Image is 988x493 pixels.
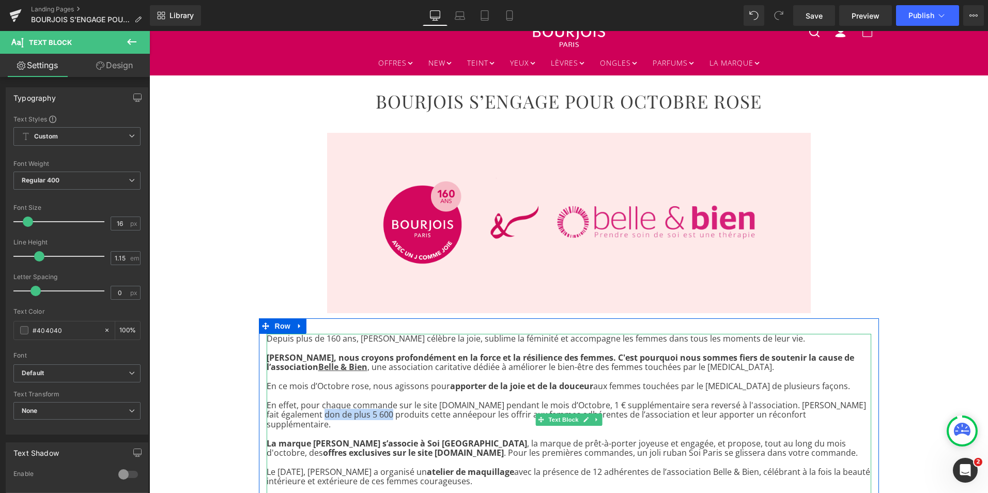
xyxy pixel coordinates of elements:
[839,5,892,26] a: Preview
[472,5,497,26] a: Tablet
[13,352,141,359] div: Font
[29,38,72,47] span: Text Block
[123,287,144,303] span: Row
[13,308,141,315] div: Text Color
[271,20,310,44] a: NEW
[130,255,139,261] span: em
[117,436,722,455] p: Le [DATE], [PERSON_NAME] a organisé un avec la présence de 12 adhérentes de l’association Belle &...
[174,416,354,427] span: offres exclusives sur le site [DOMAIN_NAME]
[117,60,722,81] h1: BOURJOIS S’ENGAGE POUR OCTOBRE ROSE
[963,5,984,26] button: More
[178,102,661,282] img: Bourjois et Belle & Bien
[13,443,59,457] div: Text Shadow
[768,5,789,26] button: Redo
[169,11,194,20] span: Library
[31,5,150,13] a: Landing Pages
[896,5,959,26] button: Publish
[144,287,157,303] a: Expand / Collapse
[744,5,764,26] button: Undo
[22,369,44,378] i: Default
[447,5,472,26] a: Laptop
[974,458,982,466] span: 2
[443,20,496,44] a: ONGLES
[13,470,108,481] div: Enable
[130,289,139,296] span: px
[117,303,722,312] p: Depuis plus de 160 ans, [PERSON_NAME] célèbre la joie, sublime la féminité et accompagne les femm...
[806,10,823,21] span: Save
[130,220,139,227] span: px
[150,5,201,26] a: New Library
[908,11,934,20] span: Publish
[117,407,378,418] span: La marque [PERSON_NAME] s’associe à Soi [GEOGRAPHIC_DATA]
[115,321,140,340] div: %
[22,407,38,414] b: None
[13,88,56,102] div: Typography
[394,20,443,44] a: LÈVRES
[353,20,394,44] a: YEUX
[310,20,353,44] a: TEINT
[301,349,444,361] span: apporter de la joie et de la douceur
[397,382,431,395] span: Text Block
[117,350,722,360] p: En ce mois d’Octobre rose, nous agissons pour aux femmes touchées par le [MEDICAL_DATA] de plusie...
[33,325,99,336] input: Color
[77,54,152,77] a: Design
[13,273,141,281] div: Letter Spacing
[169,330,218,342] a: Belle & Bien
[117,322,722,341] p: , une association caritative dédiée à améliorer le bien-être des femmes touchées par le [MEDICAL_...
[552,20,618,44] a: LA MARQUE
[13,160,141,167] div: Font Weight
[423,5,447,26] a: Desktop
[22,176,60,184] b: Regular 400
[442,382,453,395] a: Expand / Collapse
[221,20,271,44] a: OFFRES
[497,5,522,26] a: Mobile
[117,321,705,342] span: [PERSON_NAME], nous croyons profondément en la force et la résilience des femmes. C'est pourquoi ...
[852,10,879,21] span: Preview
[117,408,722,427] p: , la marque de prêt-à-porter joyeuse et engagée, et propose, tout au long du mois d'octobre, des ...
[13,204,141,211] div: Font Size
[953,458,978,483] iframe: Intercom live chat
[496,20,552,44] a: PARFUMS
[13,391,141,398] div: Text Transform
[13,115,141,123] div: Text Styles
[34,132,58,141] b: Custom
[31,16,130,24] span: BOURJOIS S’ENGAGE POUR OCTOBRE ROSE
[13,239,141,246] div: Line Height
[117,369,722,398] p: En effet, pour chaque commande sur le site [DOMAIN_NAME] pendant le mois d’Octobre, 1 € supplémen...
[277,435,365,446] span: atelier de maquillage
